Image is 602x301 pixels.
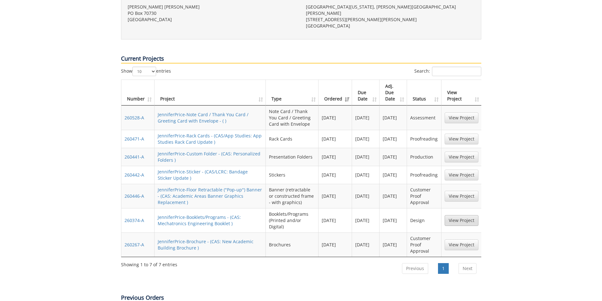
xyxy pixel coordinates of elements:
[319,184,352,208] td: [DATE]
[407,184,441,208] td: Customer Proof Approval
[125,115,144,121] a: 260528-A
[352,105,380,130] td: [DATE]
[407,208,441,232] td: Design
[380,184,407,208] td: [DATE]
[121,80,155,105] th: Number: activate to sort column ascending
[132,67,156,76] select: Showentries
[407,130,441,148] td: Proofreading
[266,232,319,257] td: Brochures
[407,80,441,105] th: Status: activate to sort column ascending
[414,67,481,76] label: Search:
[445,134,478,144] a: View Project
[407,148,441,166] td: Production
[445,170,478,180] a: View Project
[128,10,296,16] p: PO Box 70730
[352,148,380,166] td: [DATE]
[266,184,319,208] td: Banner (retractable or constructed frame - with graphics)
[266,130,319,148] td: Rack Cards
[319,208,352,232] td: [DATE]
[158,133,262,145] a: JenniferPrice-Rack Cards - (CAS/App Studies: App Studies Rack Card Update )
[158,214,241,226] a: JenniferPrice-Booklets/Programs - (CAS: Mechatronics Engineering Booklet )
[158,187,262,205] a: JenniferPrice-Floor Retractable ("Pop-up") Banner - (CAS: Academic Areas Banner Graphics Replacem...
[352,232,380,257] td: [DATE]
[266,208,319,232] td: Booklets/Programs (Printed and/or Digital)
[306,4,475,16] p: [GEOGRAPHIC_DATA][US_STATE], [PERSON_NAME][GEOGRAPHIC_DATA][PERSON_NAME]
[319,148,352,166] td: [DATE]
[266,80,319,105] th: Type: activate to sort column ascending
[155,80,266,105] th: Project: activate to sort column ascending
[121,67,171,76] label: Show entries
[352,184,380,208] td: [DATE]
[125,193,144,199] a: 260446-A
[121,259,177,268] div: Showing 1 to 7 of 7 entries
[125,172,144,178] a: 260442-A
[441,80,482,105] th: View Project: activate to sort column ascending
[319,232,352,257] td: [DATE]
[125,154,144,160] a: 260441-A
[352,166,380,184] td: [DATE]
[319,130,352,148] td: [DATE]
[266,166,319,184] td: Stickers
[432,67,481,76] input: Search:
[158,111,248,124] a: JenniferPrice-Note Card / Thank You Card / Greeting Card with Envelope - ( )
[125,136,144,142] a: 260471-A
[459,263,477,274] a: Next
[158,151,260,163] a: JenniferPrice-Custom Folder - (CAS: Personalized Folders )
[438,263,449,274] a: 1
[121,55,481,63] p: Current Projects
[128,4,296,10] p: [PERSON_NAME] [PERSON_NAME]
[407,105,441,130] td: Assessment
[380,208,407,232] td: [DATE]
[445,112,478,123] a: View Project
[380,80,407,105] th: Adj. Due Date: activate to sort column ascending
[128,16,296,23] p: [GEOGRAPHIC_DATA]
[352,80,380,105] th: Due Date: activate to sort column ascending
[445,215,478,226] a: View Project
[125,242,144,248] a: 260267-A
[158,238,253,251] a: JenniferPrice-Brochure - (CAS: New Academic Building Brochure )
[402,263,428,274] a: Previous
[306,23,475,29] p: [GEOGRAPHIC_DATA]
[380,105,407,130] td: [DATE]
[380,166,407,184] td: [DATE]
[319,105,352,130] td: [DATE]
[266,148,319,166] td: Presentation Folders
[380,148,407,166] td: [DATE]
[319,80,352,105] th: Ordered: activate to sort column ascending
[407,232,441,257] td: Customer Proof Approval
[319,166,352,184] td: [DATE]
[352,208,380,232] td: [DATE]
[125,217,144,223] a: 260374-A
[407,166,441,184] td: Proofreading
[380,232,407,257] td: [DATE]
[266,105,319,130] td: Note Card / Thank You Card / Greeting Card with Envelope
[158,169,248,181] a: JenniferPrice-Sticker - (CAS/LCRC: Bandage Sticker Update )
[445,152,478,162] a: View Project
[380,130,407,148] td: [DATE]
[445,239,478,250] a: View Project
[352,130,380,148] td: [DATE]
[445,191,478,202] a: View Project
[306,16,475,23] p: [STREET_ADDRESS][PERSON_NAME][PERSON_NAME]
